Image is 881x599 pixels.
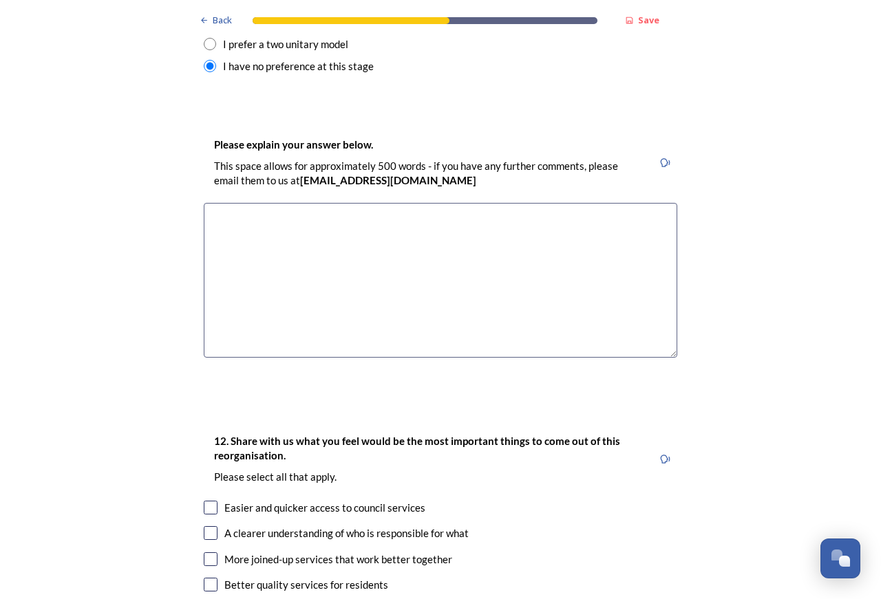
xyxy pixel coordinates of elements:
[638,14,659,26] strong: Save
[224,500,425,516] div: Easier and quicker access to council services
[214,138,373,151] strong: Please explain your answer below.
[224,552,452,567] div: More joined-up services that work better together
[223,58,374,74] div: I have no preference at this stage
[213,14,232,27] span: Back
[214,435,622,461] strong: 12. Share with us what you feel would be the most important things to come out of this reorganisa...
[214,159,642,188] p: This space allows for approximately 500 words - if you have any further comments, please email th...
[300,174,476,186] strong: [EMAIL_ADDRESS][DOMAIN_NAME]
[820,538,860,578] button: Open Chat
[214,470,642,484] p: Please select all that apply.
[223,36,348,52] div: I prefer a two unitary model
[224,577,388,593] div: Better quality services for residents
[224,525,469,541] div: A clearer understanding of who is responsible for what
